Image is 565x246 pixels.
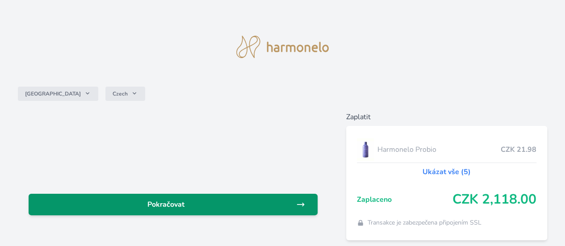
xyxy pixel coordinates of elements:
img: logo.svg [236,36,329,58]
h6: Zaplatit [346,112,547,122]
a: Pokračovat [29,194,318,215]
span: [GEOGRAPHIC_DATA] [25,90,81,97]
span: CZK 21.98 [501,144,536,155]
img: CLEAN_PROBIO_se_stinem_x-lo.jpg [357,138,374,161]
span: Transakce je zabezpečena připojením SSL [368,218,481,227]
a: Ukázat vše (5) [423,167,471,177]
span: Czech [113,90,128,97]
span: Zaplaceno [357,194,452,205]
button: [GEOGRAPHIC_DATA] [18,87,98,101]
span: Pokračovat [36,199,296,210]
span: Harmonelo Probio [377,144,501,155]
span: CZK 2,118.00 [452,192,536,208]
button: Czech [105,87,145,101]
